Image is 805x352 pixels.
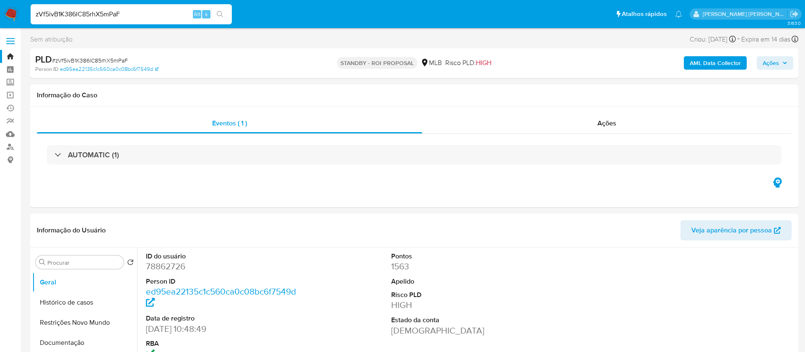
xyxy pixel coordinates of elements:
dt: Person ID [146,277,301,286]
span: s [205,10,208,18]
span: Ações [763,56,779,70]
div: AUTOMATIC (1) [47,145,782,164]
button: Geral [32,272,137,292]
a: Notificações [675,10,682,18]
p: STANDBY - ROI PROPOSAL [337,57,417,69]
button: search-icon [211,8,229,20]
dt: Risco PLD [391,290,546,300]
div: MLB [421,58,442,68]
span: - [737,34,740,45]
b: Person ID [35,65,58,73]
button: AML Data Collector [684,56,747,70]
button: Ações [757,56,793,70]
b: PLD [35,52,52,66]
button: Histórico de casos [32,292,137,313]
button: Procurar [39,259,46,266]
span: Eventos ( 1 ) [212,118,247,128]
dd: 1563 [391,261,546,272]
span: HIGH [476,58,491,68]
p: renata.fdelgado@mercadopago.com.br [703,10,787,18]
dt: Apelido [391,277,546,286]
input: Pesquise usuários ou casos... [31,9,232,20]
b: AML Data Collector [690,56,741,70]
span: Alt [194,10,200,18]
dt: ID do usuário [146,252,301,261]
span: Veja aparência por pessoa [691,220,772,240]
span: # zVf5ivB1K386lC85rhX5mPaF [52,56,128,65]
button: Restrições Novo Mundo [32,313,137,333]
dd: HIGH [391,299,546,311]
span: Sem atribuição [30,35,73,44]
dt: Data de registro [146,314,301,323]
a: Sair [790,10,799,18]
a: ed95ea22135c1c560ca0c08bc6f7549d [146,285,296,309]
span: Risco PLD: [445,58,491,68]
span: Expira em 14 dias [741,35,790,44]
dt: Pontos [391,252,546,261]
dd: [DEMOGRAPHIC_DATA] [391,325,546,336]
a: ed95ea22135c1c560ca0c08bc6f7549d [60,65,158,73]
h1: Informação do Usuário [37,226,106,235]
button: Retornar ao pedido padrão [127,259,134,268]
h1: Informação do Caso [37,91,792,99]
dt: RBA [146,339,301,348]
input: Procurar [47,259,120,266]
span: Atalhos rápidos [622,10,667,18]
div: Criou: [DATE] [690,34,736,45]
h3: AUTOMATIC (1) [68,150,119,159]
span: Ações [597,118,616,128]
button: Veja aparência por pessoa [680,220,792,240]
dd: 78862726 [146,261,301,272]
dd: [DATE] 10:48:49 [146,323,301,335]
dt: Estado da conta [391,315,546,325]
